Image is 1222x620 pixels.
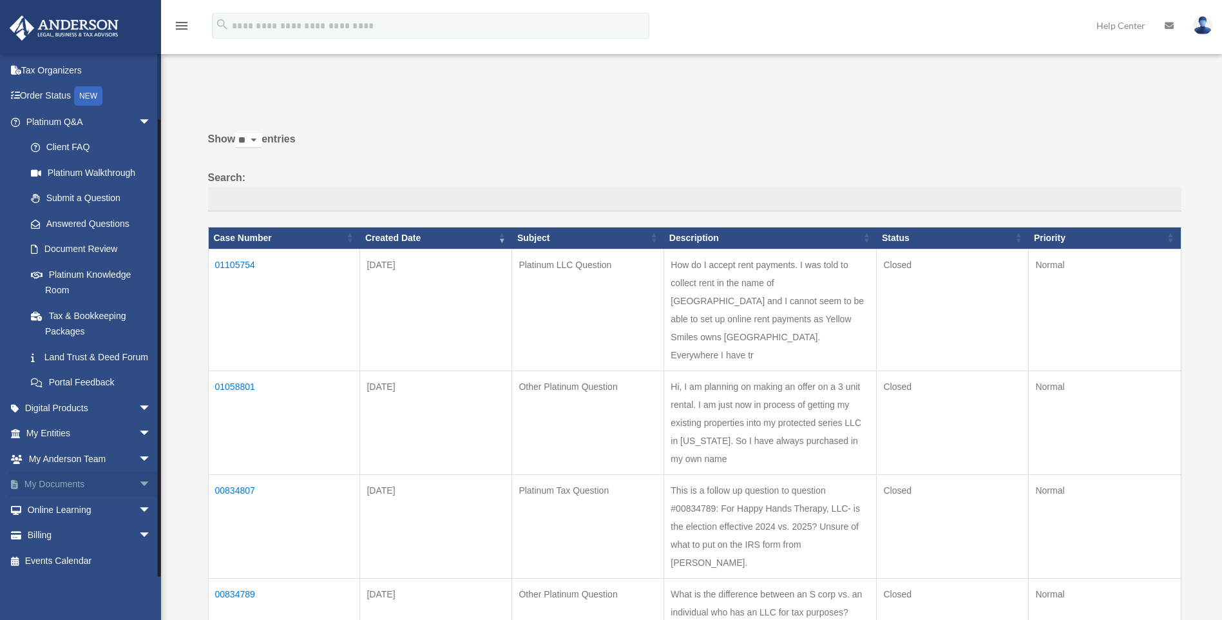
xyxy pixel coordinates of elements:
td: 01105754 [208,249,360,371]
th: Created Date: activate to sort column ascending [360,227,512,249]
th: Priority: activate to sort column ascending [1029,227,1181,249]
select: Showentries [235,133,262,148]
td: Closed [877,474,1029,578]
a: Tax & Bookkeeping Packages [18,303,164,344]
td: [DATE] [360,371,512,474]
span: arrow_drop_down [138,497,164,523]
td: Normal [1029,474,1181,578]
td: Closed [877,249,1029,371]
td: Normal [1029,249,1181,371]
a: Client FAQ [18,135,164,160]
a: Portal Feedback [18,370,164,396]
a: Document Review [18,237,164,262]
td: [DATE] [360,249,512,371]
span: arrow_drop_down [138,395,164,421]
a: Platinum Q&Aarrow_drop_down [9,109,164,135]
input: Search: [208,187,1181,211]
img: User Pic [1193,16,1212,35]
a: menu [174,23,189,34]
a: My Documentsarrow_drop_down [9,472,171,498]
th: Description: activate to sort column ascending [664,227,877,249]
td: 01058801 [208,371,360,474]
td: Closed [877,371,1029,474]
a: My Entitiesarrow_drop_down [9,421,171,447]
i: menu [174,18,189,34]
a: Platinum Walkthrough [18,160,164,186]
label: Show entries [208,130,1181,161]
a: Billingarrow_drop_down [9,523,171,548]
th: Status: activate to sort column ascending [877,227,1029,249]
a: Order StatusNEW [9,83,171,110]
a: Submit a Question [18,186,164,211]
th: Subject: activate to sort column ascending [512,227,664,249]
a: Land Trust & Deed Forum [18,344,164,370]
td: Other Platinum Question [512,371,664,474]
div: NEW [74,86,102,106]
td: Hi, I am planning on making an offer on a 3 unit rental. I am just now in process of getting my e... [664,371,877,474]
td: Platinum LLC Question [512,249,664,371]
td: Normal [1029,371,1181,474]
td: This is a follow up question to question #00834789: For Happy Hands Therapy, LLC- is the election... [664,474,877,578]
a: Tax Organizers [9,57,171,83]
td: Platinum Tax Question [512,474,664,578]
span: arrow_drop_down [138,421,164,447]
a: Platinum Knowledge Room [18,262,164,303]
label: Search: [208,169,1181,211]
span: arrow_drop_down [138,109,164,135]
span: arrow_drop_down [138,523,164,549]
td: [DATE] [360,474,512,578]
th: Case Number: activate to sort column ascending [208,227,360,249]
td: 00834807 [208,474,360,578]
a: Answered Questions [18,211,158,237]
i: search [215,17,229,32]
img: Anderson Advisors Platinum Portal [6,15,122,41]
a: Digital Productsarrow_drop_down [9,395,171,421]
span: arrow_drop_down [138,472,164,498]
td: How do I accept rent payments. I was told to collect rent in the name of [GEOGRAPHIC_DATA] and I ... [664,249,877,371]
a: My Anderson Teamarrow_drop_down [9,446,171,472]
span: arrow_drop_down [138,446,164,472]
a: Events Calendar [9,548,171,574]
a: Online Learningarrow_drop_down [9,497,171,523]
